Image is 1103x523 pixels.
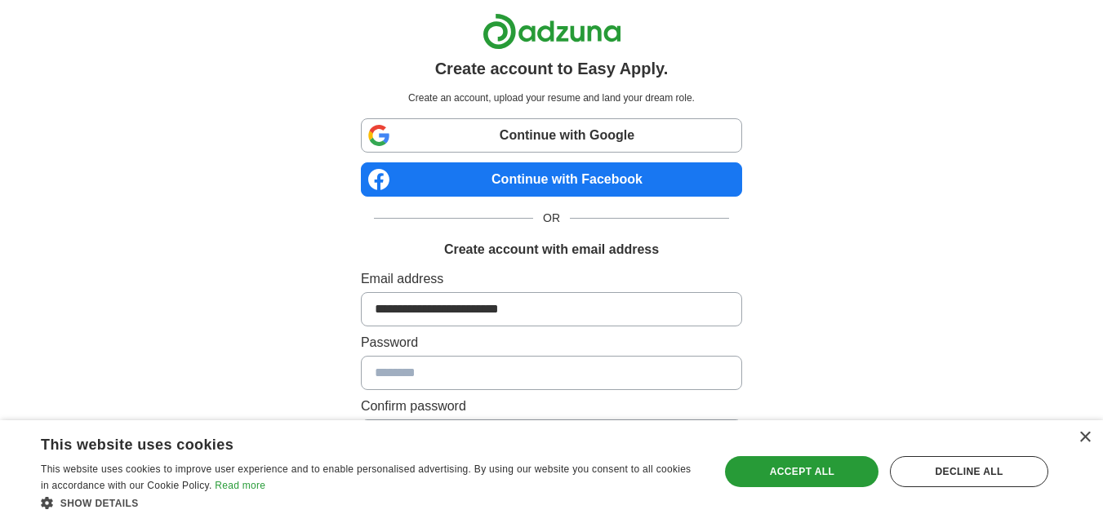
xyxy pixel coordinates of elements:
[483,13,621,50] img: Adzuna logo
[725,456,878,487] div: Accept all
[435,56,669,81] h1: Create account to Easy Apply.
[361,333,742,352] label: Password
[41,494,700,511] div: Show details
[444,240,659,259] h1: Create account with email address
[361,269,742,289] label: Email address
[361,397,742,416] label: Confirm password
[60,498,139,509] span: Show details
[1079,432,1091,444] div: Close
[215,480,265,491] a: Read more, opens a new window
[361,118,742,153] a: Continue with Google
[361,162,742,197] a: Continue with Facebook
[533,210,570,227] span: OR
[890,456,1048,487] div: Decline all
[364,91,739,105] p: Create an account, upload your resume and land your dream role.
[41,463,691,491] span: This website uses cookies to improve user experience and to enable personalised advertising. By u...
[41,430,659,454] div: This website uses cookies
